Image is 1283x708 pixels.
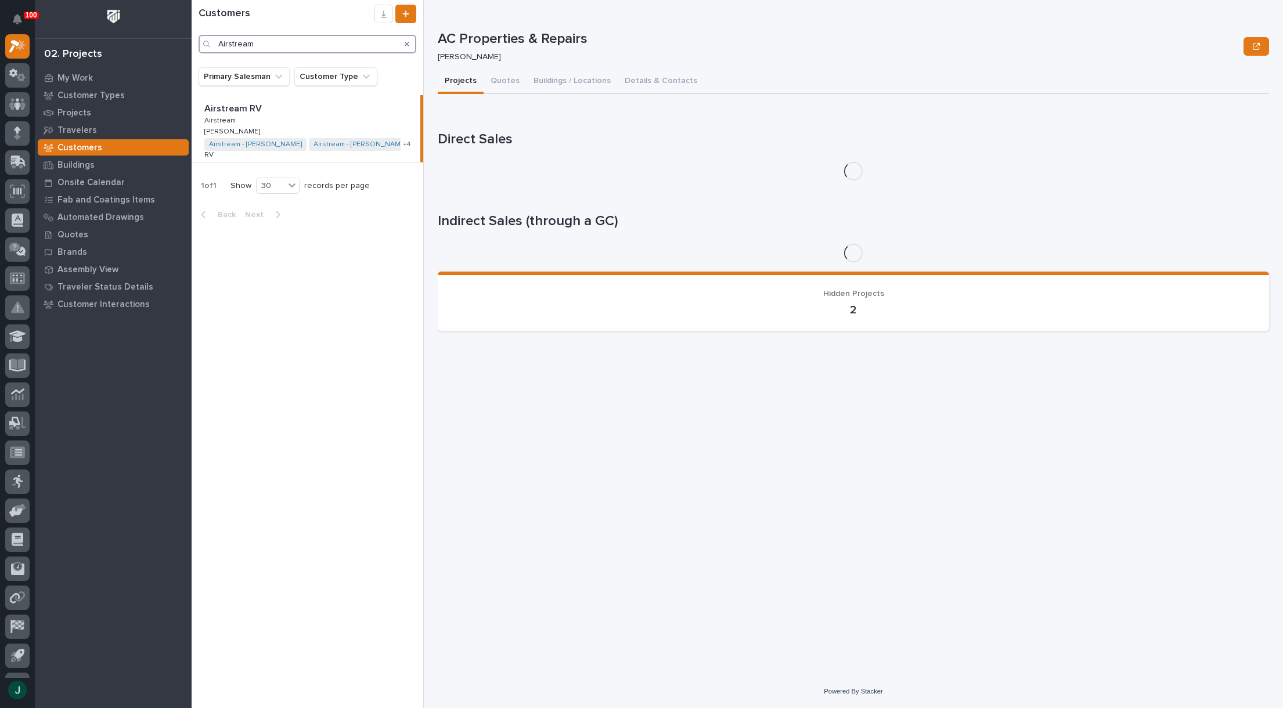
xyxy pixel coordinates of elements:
a: Customers [35,139,192,156]
a: Brands [35,243,192,261]
p: Automated Drawings [57,212,144,223]
input: Search [199,35,416,53]
a: Assembly View [35,261,192,278]
h1: Direct Sales [438,131,1269,148]
button: Notifications [5,7,30,31]
p: Airstream [204,114,238,125]
span: Back [211,209,236,220]
a: Customer Types [35,86,192,104]
a: Traveler Status Details [35,278,192,295]
span: Next [245,209,271,220]
span: Hidden Projects [823,290,884,298]
button: Customer Type [294,67,377,86]
h1: Customers [199,8,374,20]
h1: Indirect Sales (through a GC) [438,213,1269,230]
p: Airstream RV [204,101,264,114]
a: Fab and Coatings Items [35,191,192,208]
a: Airstream - [PERSON_NAME] [209,140,302,149]
a: Onsite Calendar [35,174,192,191]
p: Onsite Calendar [57,178,125,188]
p: Traveler Status Details [57,282,153,292]
p: Assembly View [57,265,118,275]
p: 2 [452,303,1255,317]
p: Travelers [57,125,97,136]
button: users-avatar [5,678,30,702]
span: + 4 [403,141,411,148]
p: [PERSON_NAME] [438,52,1234,62]
div: 02. Projects [44,48,102,61]
button: Projects [438,70,484,94]
p: Brands [57,247,87,258]
a: Customer Interactions [35,295,192,313]
p: Customer Types [57,91,125,101]
button: Details & Contacts [618,70,704,94]
a: Buildings [35,156,192,174]
p: Fab and Coatings Items [57,195,155,205]
a: Powered By Stacker [824,688,882,695]
a: Travelers [35,121,192,139]
div: 30 [257,180,284,192]
p: AC Properties & Repairs [438,31,1239,48]
p: Projects [57,108,91,118]
button: Buildings / Locations [527,70,618,94]
p: RV [204,149,216,159]
a: Quotes [35,226,192,243]
button: Quotes [484,70,527,94]
a: Projects [35,104,192,121]
button: Back [192,209,240,220]
img: Workspace Logo [103,6,124,27]
p: 1 of 1 [192,172,226,200]
button: Primary Salesman [199,67,290,86]
p: [PERSON_NAME] [204,125,262,136]
p: Customers [57,143,102,153]
div: Notifications100 [15,14,30,32]
p: Customer Interactions [57,299,150,310]
a: Airstream RVAirstream RV AirstreamAirstream [PERSON_NAME][PERSON_NAME] Airstream - [PERSON_NAME] ... [192,95,423,162]
a: Automated Drawings [35,208,192,226]
p: Buildings [57,160,95,171]
p: Quotes [57,230,88,240]
p: Show [230,181,251,191]
p: 100 [26,11,37,19]
a: Airstream - [PERSON_NAME] [313,140,406,149]
p: records per page [304,181,370,191]
button: Next [240,209,290,220]
p: My Work [57,73,93,84]
a: My Work [35,69,192,86]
